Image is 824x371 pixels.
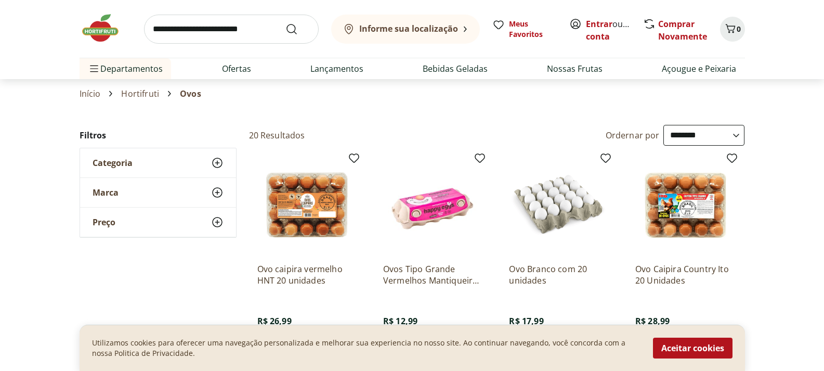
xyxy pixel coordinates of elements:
label: Ordernar por [606,130,660,141]
a: Hortifruti [121,89,159,98]
a: Ofertas [222,62,251,75]
a: Início [80,89,101,98]
span: Ovos [180,89,201,98]
span: R$ 12,99 [383,315,417,327]
a: Ovo Branco com 20 unidades [509,263,608,286]
span: Meus Favoritos [509,19,557,40]
h2: 20 Resultados [249,130,305,141]
a: Nossas Frutas [547,62,603,75]
a: Ovo caipira vermelho HNT 20 unidades [257,263,356,286]
button: Categoria [80,148,236,177]
span: Categoria [93,158,133,168]
button: Preço [80,208,236,237]
a: Criar conta [586,18,643,42]
span: R$ 28,99 [635,315,670,327]
button: Marca [80,178,236,207]
button: Carrinho [720,17,745,42]
a: Entrar [586,18,612,30]
b: Informe sua localização [359,23,458,34]
img: Ovo Caipira Country Ito 20 Unidades [635,156,734,255]
a: Comprar Novamente [658,18,707,42]
span: Marca [93,187,119,198]
a: Ovos Tipo Grande Vermelhos Mantiqueira Happy Eggs 10 Unidades [383,263,482,286]
span: ou [586,18,632,43]
a: Meus Favoritos [492,19,557,40]
span: R$ 26,99 [257,315,292,327]
p: Utilizamos cookies para oferecer uma navegação personalizada e melhorar sua experiencia no nosso ... [92,338,640,359]
span: Preço [93,217,115,227]
button: Submit Search [285,23,310,35]
a: Ovo Caipira Country Ito 20 Unidades [635,263,734,286]
img: Ovo caipira vermelho HNT 20 unidades [257,156,356,255]
h2: Filtros [80,125,237,146]
img: Ovos Tipo Grande Vermelhos Mantiqueira Happy Eggs 10 Unidades [383,156,482,255]
img: Hortifruti [80,12,132,44]
a: Lançamentos [310,62,363,75]
a: Bebidas Geladas [423,62,488,75]
span: Departamentos [88,56,163,81]
img: Ovo Branco com 20 unidades [509,156,608,255]
span: 0 [737,24,741,34]
button: Informe sua localização [331,15,480,44]
button: Aceitar cookies [653,338,733,359]
span: R$ 17,99 [509,315,543,327]
input: search [144,15,319,44]
button: Menu [88,56,100,81]
a: Açougue e Peixaria [662,62,736,75]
